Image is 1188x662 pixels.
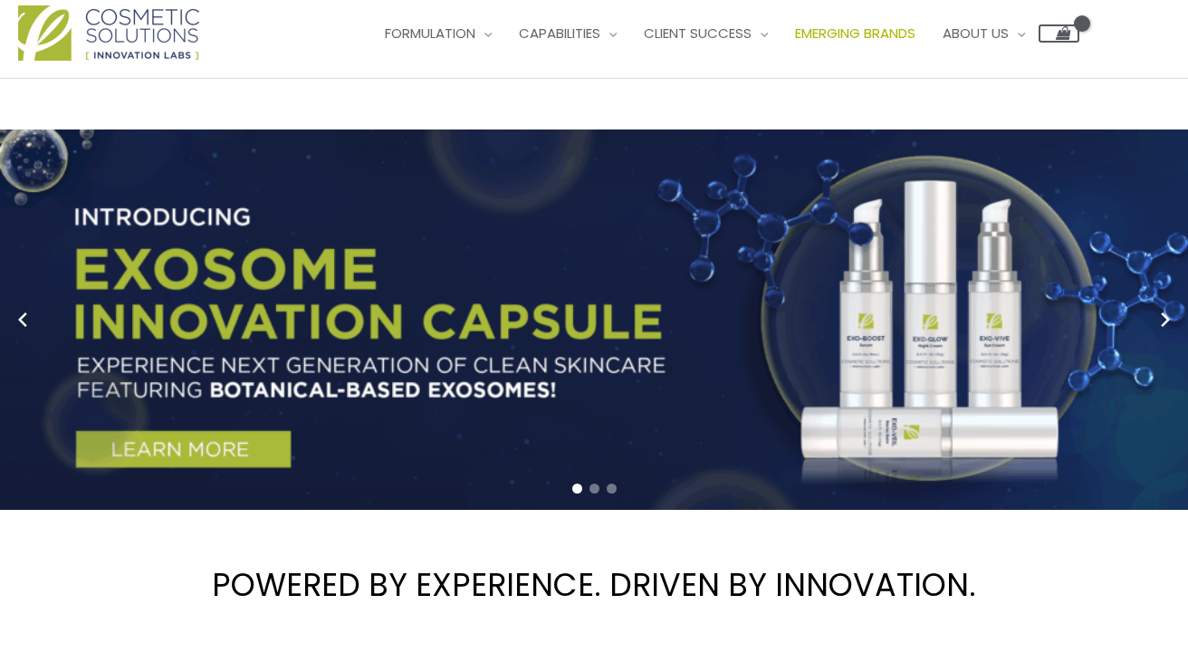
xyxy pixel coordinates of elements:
span: Client Success [644,24,752,43]
span: Go to slide 1 [572,484,582,494]
a: Client Success [630,6,781,61]
span: About Us [943,24,1009,43]
a: About Us [929,6,1039,61]
a: Formulation [371,6,505,61]
span: Emerging Brands [795,24,915,43]
span: Formulation [385,24,475,43]
button: Previous slide [9,306,36,333]
nav: Site Navigation [358,6,1079,61]
span: Go to slide 2 [589,484,599,494]
span: Capabilities [519,24,600,43]
a: View Shopping Cart, empty [1039,24,1079,43]
button: Next slide [1152,306,1179,333]
img: Cosmetic Solutions Logo [18,5,199,61]
a: Capabilities [505,6,630,61]
a: Emerging Brands [781,6,929,61]
span: Go to slide 3 [607,484,617,494]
